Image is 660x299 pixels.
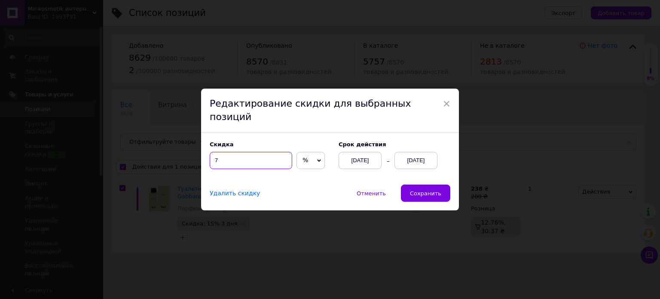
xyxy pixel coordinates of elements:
[339,152,382,169] div: [DATE]
[210,190,260,197] span: Удалить скидку
[302,157,308,163] span: %
[210,98,411,122] span: Редактирование скидки для выбранных позиций
[401,185,450,202] button: Сохранить
[210,141,234,148] span: Скидка
[410,190,441,197] span: Сохранить
[210,152,292,169] input: 0
[394,152,437,169] div: [DATE]
[348,185,395,202] button: Отменить
[357,190,386,197] span: Отменить
[443,96,450,111] span: ×
[339,141,450,148] label: Cрок действия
